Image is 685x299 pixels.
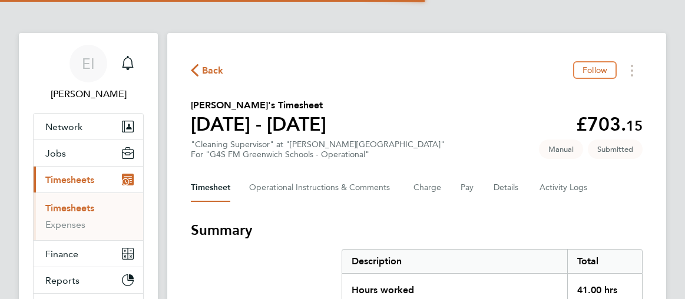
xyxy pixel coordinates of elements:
[191,98,326,112] h2: [PERSON_NAME]'s Timesheet
[461,174,475,202] button: Pay
[45,121,82,132] span: Network
[191,221,643,240] h3: Summary
[576,113,643,135] app-decimal: £703.
[413,174,442,202] button: Charge
[588,139,643,159] span: This timesheet is Submitted.
[191,112,326,136] h1: [DATE] - [DATE]
[34,241,143,267] button: Finance
[45,248,78,260] span: Finance
[191,63,224,78] button: Back
[34,192,143,240] div: Timesheets
[45,275,80,286] span: Reports
[494,174,521,202] button: Details
[34,167,143,192] button: Timesheets
[540,174,589,202] button: Activity Logs
[45,148,66,159] span: Jobs
[191,149,445,160] div: For "G4S FM Greenwich Schools - Operational"
[45,174,94,185] span: Timesheets
[34,140,143,166] button: Jobs
[82,56,95,71] span: EI
[191,174,230,202] button: Timesheet
[342,250,567,273] div: Description
[626,117,643,134] span: 15
[249,174,395,202] button: Operational Instructions & Comments
[33,87,144,101] span: Esther Isaac
[45,202,94,214] a: Timesheets
[191,139,445,160] div: "Cleaning Supervisor" at "[PERSON_NAME][GEOGRAPHIC_DATA]"
[33,45,144,101] a: EI[PERSON_NAME]
[621,61,643,79] button: Timesheets Menu
[567,250,642,273] div: Total
[34,114,143,139] button: Network
[45,219,85,230] a: Expenses
[583,65,607,75] span: Follow
[34,267,143,293] button: Reports
[202,64,224,78] span: Back
[573,61,617,79] button: Follow
[539,139,583,159] span: This timesheet was manually created.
